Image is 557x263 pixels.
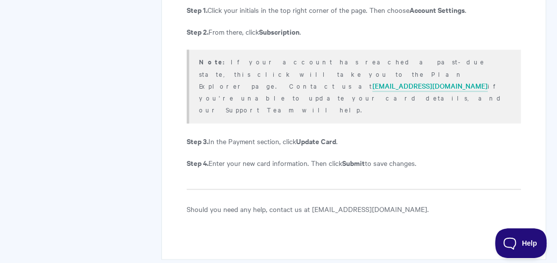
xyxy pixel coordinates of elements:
strong: Note: [199,57,231,66]
p: In the Payment section, click . [187,135,520,147]
strong: Step 2. [187,26,208,37]
strong: Step 1. [187,4,207,15]
p: Click your initials in the top right corner of the page. Then choose . [187,4,520,16]
strong: Step 3. [187,136,208,146]
strong: Account Settings [409,4,465,15]
strong: Subscription [259,26,300,37]
iframe: Toggle Customer Support [495,228,547,258]
a: [EMAIL_ADDRESS][DOMAIN_NAME] [372,81,488,92]
p: Enter your new card information. Then click to save changes. [187,157,520,169]
p: From there, click . [187,26,520,38]
p: If your account has reached a past-due state, this click will take you to the Plan Explorer page.... [199,55,508,115]
strong: Step 4. [187,158,208,168]
p: Should you need any help, contact us at [EMAIL_ADDRESS][DOMAIN_NAME]. [187,203,520,215]
strong: Update Card [296,136,336,146]
strong: Submit [342,158,365,168]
